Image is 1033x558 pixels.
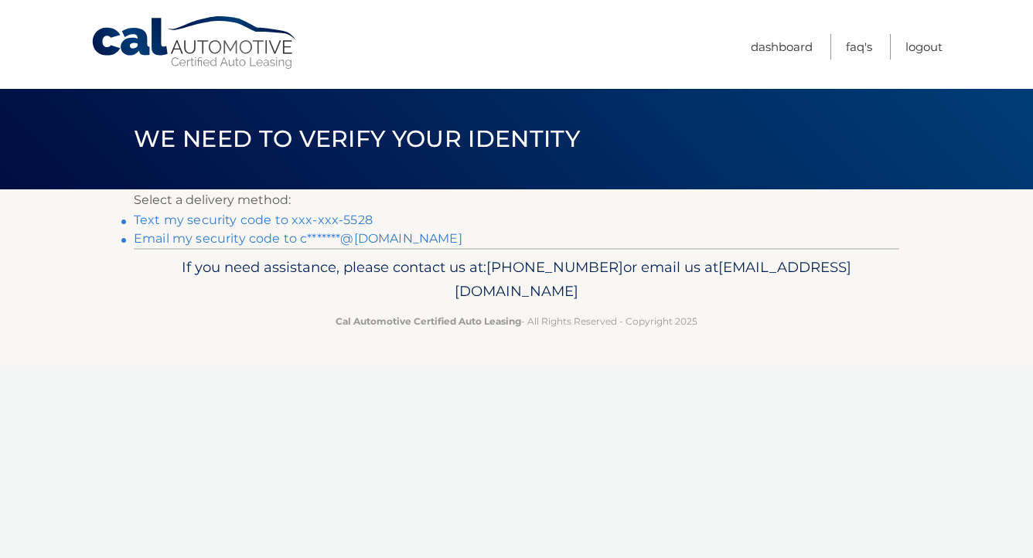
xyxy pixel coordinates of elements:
[905,34,943,60] a: Logout
[144,313,889,329] p: - All Rights Reserved - Copyright 2025
[134,124,580,153] span: We need to verify your identity
[134,189,899,211] p: Select a delivery method:
[144,255,889,305] p: If you need assistance, please contact us at: or email us at
[90,15,299,70] a: Cal Automotive
[134,231,462,246] a: Email my security code to c*******@[DOMAIN_NAME]
[846,34,872,60] a: FAQ's
[336,315,521,327] strong: Cal Automotive Certified Auto Leasing
[134,213,373,227] a: Text my security code to xxx-xxx-5528
[751,34,813,60] a: Dashboard
[486,258,623,276] span: [PHONE_NUMBER]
